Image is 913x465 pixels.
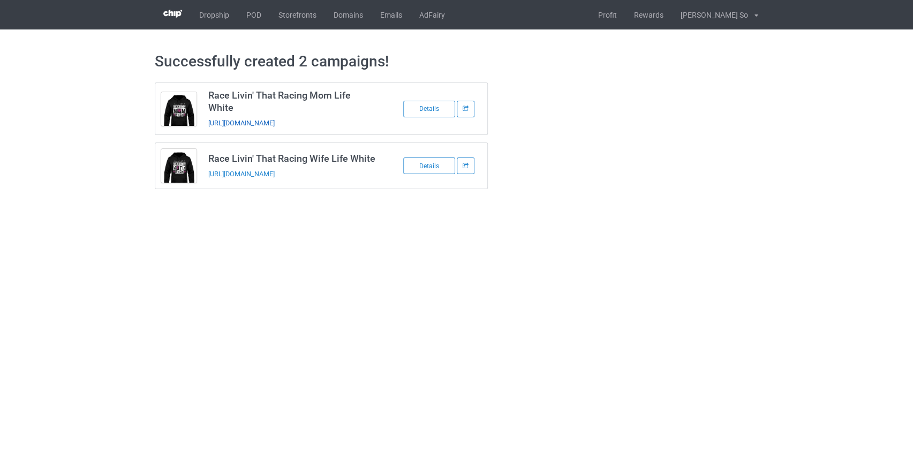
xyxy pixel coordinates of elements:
[403,161,457,170] a: Details
[208,152,378,164] h3: Race Livin' That Racing Wife Life White
[403,157,455,174] div: Details
[163,10,182,18] img: 3d383065fc803cdd16c62507c020ddf8.png
[155,52,758,71] h1: Successfully created 2 campaigns!
[208,89,378,114] h3: Race Livin' That Racing Mom Life White
[672,2,748,28] div: [PERSON_NAME] So
[403,101,455,117] div: Details
[403,104,457,112] a: Details
[208,119,275,127] a: [URL][DOMAIN_NAME]
[208,170,275,178] a: [URL][DOMAIN_NAME]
